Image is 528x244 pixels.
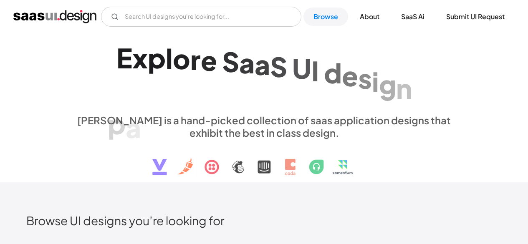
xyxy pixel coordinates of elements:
div: s [358,62,372,94]
div: x [132,42,148,74]
div: i [372,65,379,97]
div: S [270,50,287,82]
div: o [173,43,190,75]
div: d [324,57,342,89]
div: E [116,42,132,74]
img: text, icon, saas logo [138,139,391,182]
form: Email Form [101,7,301,27]
a: Submit UI Request [436,8,515,26]
input: Search UI designs you're looking for... [101,7,301,27]
a: home [13,10,96,23]
h1: Explore SaaS UI design patterns & interactions. [72,42,456,106]
div: g [379,68,396,101]
div: [PERSON_NAME] is a hand-picked collection of saas application designs that exhibit the best in cl... [72,114,456,139]
div: e [201,44,217,76]
a: Browse [303,8,348,26]
div: r [190,43,201,75]
div: l [166,42,173,74]
div: a [239,47,255,79]
a: About [350,8,389,26]
div: p [108,108,126,140]
div: n [396,72,412,104]
div: a [126,111,141,143]
div: I [311,54,319,86]
div: e [342,59,358,91]
a: SaaS Ai [391,8,435,26]
h2: Browse UI designs you’re looking for [26,213,502,228]
div: S [222,45,239,78]
div: p [148,42,166,74]
div: U [292,52,311,84]
div: a [255,48,270,80]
